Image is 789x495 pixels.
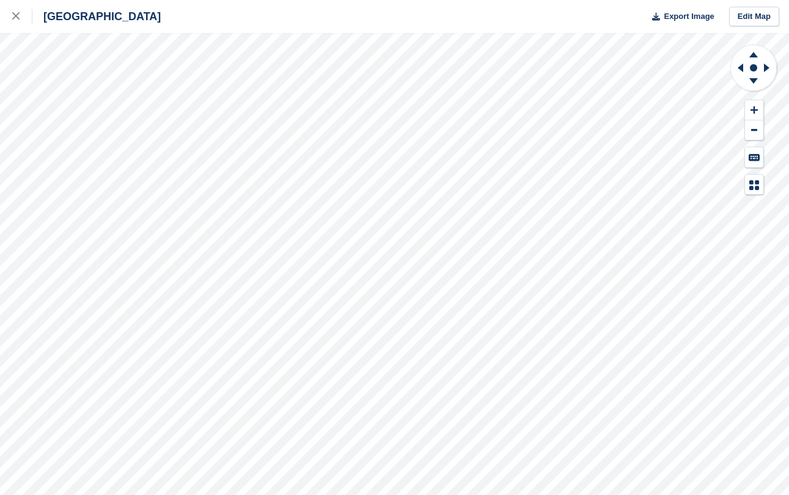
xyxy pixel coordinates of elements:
[32,9,161,24] div: [GEOGRAPHIC_DATA]
[745,120,763,141] button: Zoom Out
[729,7,779,27] a: Edit Map
[745,100,763,120] button: Zoom In
[664,10,714,23] span: Export Image
[645,7,714,27] button: Export Image
[745,147,763,167] button: Keyboard Shortcuts
[745,175,763,195] button: Map Legend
